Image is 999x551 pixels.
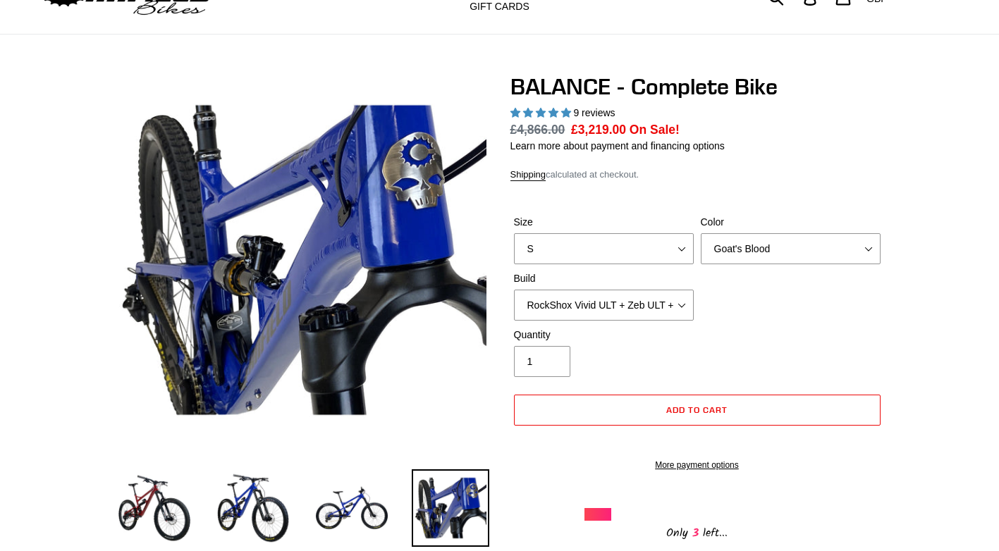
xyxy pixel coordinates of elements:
span: 9 reviews [573,107,615,118]
a: More payment options [514,459,881,471]
div: Only left... [584,521,810,543]
img: Load image into Gallery viewer, BALANCE - Complete Bike [412,469,489,547]
span: £3,219.00 [571,123,626,137]
span: On Sale! [630,120,680,139]
a: Shipping [510,169,546,181]
img: Load image into Gallery viewer, BALANCE - Complete Bike [214,469,292,547]
h1: BALANCE - Complete Bike [510,73,884,100]
div: calculated at checkout. [510,168,884,182]
span: 5.00 stars [510,107,574,118]
img: Load image into Gallery viewer, BALANCE - Complete Bike [313,469,391,547]
label: Color [701,215,881,230]
span: Add to cart [666,404,728,415]
span: 3 [688,524,703,542]
label: Quantity [514,328,694,342]
img: Load image into Gallery viewer, BALANCE - Complete Bike [116,469,193,547]
a: Learn more about payment and financing options [510,140,725,151]
label: Size [514,215,694,230]
span: GIFT CARDS [470,1,529,13]
button: Add to cart [514,395,881,426]
label: Build [514,271,694,286]
s: £4,866.00 [510,123,565,137]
